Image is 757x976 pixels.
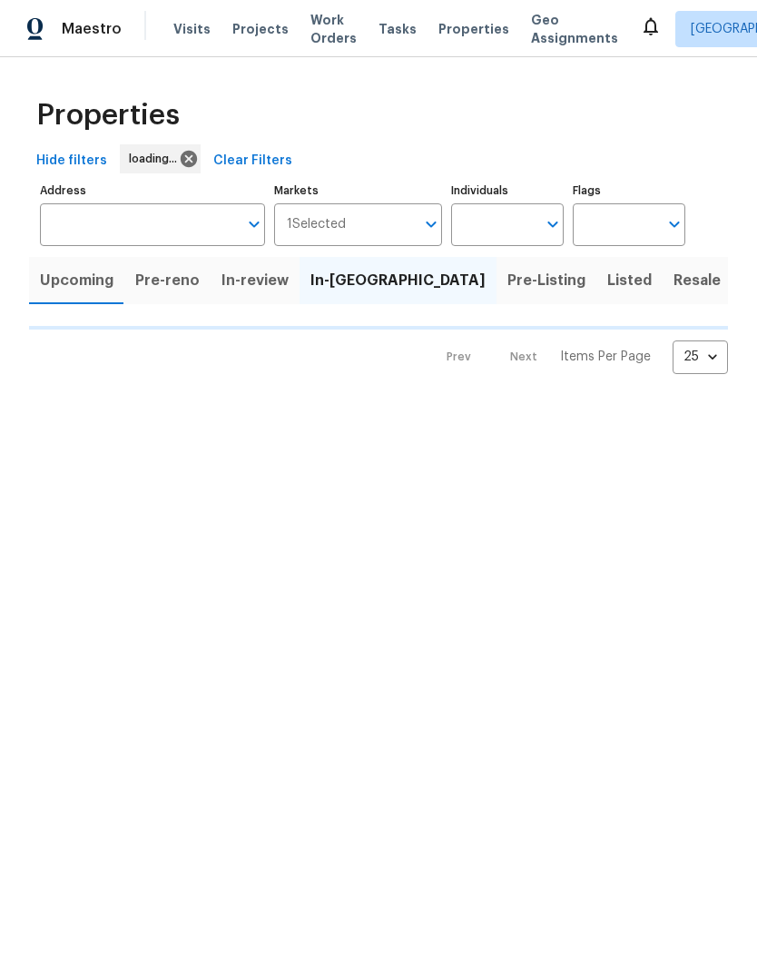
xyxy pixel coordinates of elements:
[438,20,509,38] span: Properties
[429,340,728,374] nav: Pagination Navigation
[573,185,685,196] label: Flags
[241,212,267,237] button: Open
[206,144,300,178] button: Clear Filters
[540,212,565,237] button: Open
[673,333,728,380] div: 25
[673,268,721,293] span: Resale
[232,20,289,38] span: Projects
[221,268,289,293] span: In-review
[40,268,113,293] span: Upcoming
[507,268,585,293] span: Pre-Listing
[378,23,417,35] span: Tasks
[29,144,114,178] button: Hide filters
[36,106,180,124] span: Properties
[310,268,486,293] span: In-[GEOGRAPHIC_DATA]
[135,268,200,293] span: Pre-reno
[40,185,265,196] label: Address
[62,20,122,38] span: Maestro
[36,150,107,173] span: Hide filters
[310,11,357,47] span: Work Orders
[129,150,184,168] span: loading...
[213,150,292,173] span: Clear Filters
[662,212,687,237] button: Open
[287,217,346,232] span: 1 Selected
[531,11,618,47] span: Geo Assignments
[451,185,564,196] label: Individuals
[120,144,201,173] div: loading...
[607,268,652,293] span: Listed
[418,212,444,237] button: Open
[274,185,443,196] label: Markets
[173,20,211,38] span: Visits
[560,348,651,366] p: Items Per Page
